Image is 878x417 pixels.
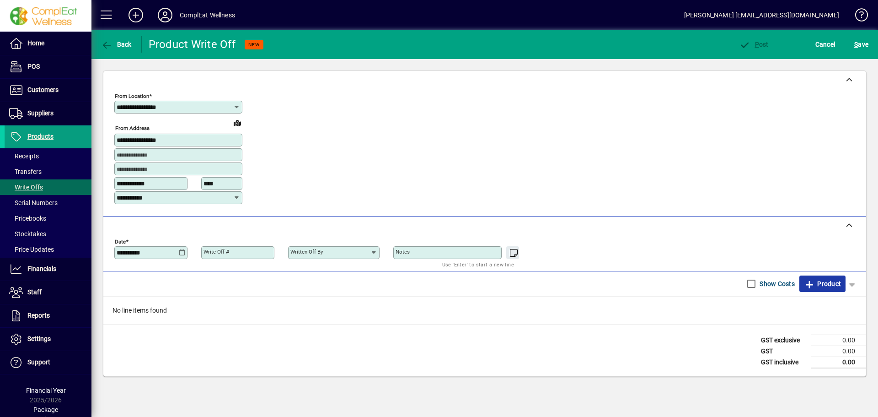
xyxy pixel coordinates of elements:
span: NEW [248,42,260,48]
span: P [755,41,759,48]
button: Product [799,276,846,292]
span: Pricebooks [9,215,46,222]
td: GST inclusive [756,357,811,368]
button: Profile [150,7,180,23]
div: Product Write Off [149,37,236,52]
div: ComplEat Wellness [180,8,235,22]
a: Customers [5,79,91,102]
div: No line items found [103,297,866,325]
button: Cancel [813,36,838,53]
span: Product [804,276,841,291]
mat-label: Notes [396,249,410,255]
td: 0.00 [811,335,866,346]
a: Transfers [5,164,91,179]
a: Support [5,351,91,374]
a: POS [5,55,91,78]
td: GST exclusive [756,335,811,346]
span: Staff [27,288,42,296]
span: Back [101,41,132,48]
span: Cancel [815,37,835,52]
span: Customers [27,86,59,93]
td: 0.00 [811,357,866,368]
app-page-header-button: Back [91,36,142,53]
td: GST [756,346,811,357]
a: View on map [230,115,245,130]
span: Receipts [9,152,39,160]
a: Suppliers [5,102,91,125]
span: Financial Year [26,387,66,394]
a: Settings [5,328,91,351]
span: Serial Numbers [9,199,58,206]
span: ost [739,41,769,48]
a: Serial Numbers [5,195,91,211]
a: Write Offs [5,179,91,195]
mat-label: Write Off # [203,249,229,255]
mat-hint: Use 'Enter' to start a new line [442,259,514,270]
span: Package [33,406,58,413]
mat-label: Date [115,238,126,244]
span: Suppliers [27,109,54,117]
a: Financials [5,258,91,281]
span: Financials [27,265,56,272]
button: Back [99,36,134,53]
a: Staff [5,281,91,304]
mat-label: Written off by [290,249,323,255]
span: Transfers [9,168,42,175]
span: ave [854,37,868,52]
a: Stocktakes [5,226,91,242]
span: POS [27,63,40,70]
a: Price Updates [5,242,91,257]
a: Pricebooks [5,211,91,226]
span: Write Offs [9,184,43,191]
mat-label: From location [115,93,149,99]
a: Reports [5,304,91,327]
span: Support [27,358,50,366]
span: Stocktakes [9,230,46,238]
td: 0.00 [811,346,866,357]
label: Show Costs [758,279,795,288]
span: Settings [27,335,51,342]
a: Knowledge Base [848,2,867,32]
button: Add [121,7,150,23]
span: Products [27,133,54,140]
span: Reports [27,312,50,319]
button: Save [852,36,871,53]
span: S [854,41,858,48]
button: Post [737,36,771,53]
span: Price Updates [9,246,54,253]
a: Receipts [5,148,91,164]
div: [PERSON_NAME] [EMAIL_ADDRESS][DOMAIN_NAME] [684,8,839,22]
a: Home [5,32,91,55]
span: Home [27,39,44,47]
